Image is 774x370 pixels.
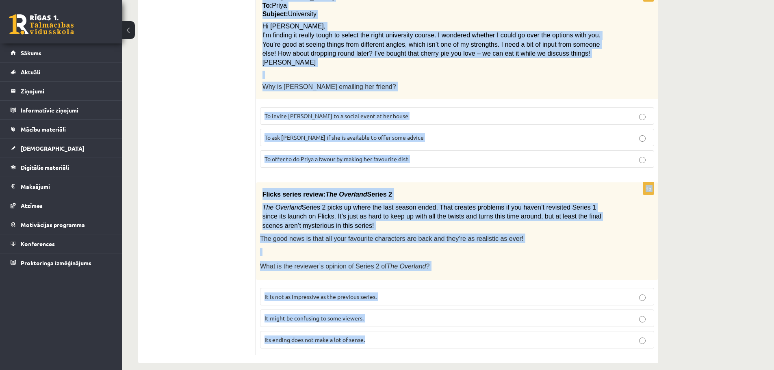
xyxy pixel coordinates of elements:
[262,11,288,17] span: Subject:
[11,158,112,177] a: Digitālie materiāli
[262,204,302,211] span: The Overland
[260,235,523,242] span: The good news is that all your favourite characters are back and they’re as realistic as ever!
[11,43,112,62] a: Sākums
[262,23,326,30] span: Hi [PERSON_NAME],
[11,120,112,138] a: Mācību materiāli
[262,83,396,90] span: Why is [PERSON_NAME] emailing her friend?
[11,196,112,215] a: Atzīmes
[11,63,112,81] a: Aktuāli
[21,125,66,133] span: Mācību materiāli
[11,101,112,119] a: Informatīvie ziņojumi
[288,11,317,17] span: University
[262,59,316,66] span: [PERSON_NAME]
[11,82,112,100] a: Ziņojumi
[262,204,601,229] span: Series 2 picks up where the last season ended. That creates problems if you haven’t revisited Ser...
[265,134,424,141] span: To ask [PERSON_NAME] if she is available to offer some advice
[21,240,55,247] span: Konferences
[11,177,112,196] a: Maksājumi
[21,49,41,56] span: Sākums
[262,2,272,9] span: To:
[21,101,112,119] legend: Informatīvie ziņojumi
[639,294,646,301] input: It is not as impressive as the previous series.
[21,177,112,196] legend: Maksājumi
[265,314,364,322] span: It might be confusing to some viewers.
[11,139,112,158] a: [DEMOGRAPHIC_DATA]
[387,263,426,270] span: The Overland
[325,191,367,198] span: The Overland
[643,182,654,195] p: 1p
[21,164,69,171] span: Digitālie materiāli
[11,215,112,234] a: Motivācijas programma
[639,135,646,142] input: To ask [PERSON_NAME] if she is available to offer some advice
[11,253,112,272] a: Proktoringa izmēģinājums
[265,293,377,300] span: It is not as impressive as the previous series.
[265,155,409,162] span: To offer to do Priya a favour by making her favourite dish
[262,191,326,198] span: Flicks series review:
[265,336,365,343] span: Its ending does not make a lot of sense.
[21,68,40,76] span: Aktuāli
[639,114,646,120] input: To invite [PERSON_NAME] to a social event at her house
[367,191,392,198] span: Series 2
[260,263,429,270] span: What is the reviewer’s opinion of Series 2 of ?
[639,316,646,322] input: It might be confusing to some viewers.
[639,157,646,163] input: To offer to do Priya a favour by making her favourite dish
[21,259,91,266] span: Proktoringa izmēģinājums
[21,82,112,100] legend: Ziņojumi
[272,2,286,9] span: Priya
[262,32,601,57] span: I’m finding it really tough to select the right university course. I wondered whether I could go ...
[265,112,408,119] span: To invite [PERSON_NAME] to a social event at her house
[9,14,74,35] a: Rīgas 1. Tālmācības vidusskola
[639,338,646,344] input: Its ending does not make a lot of sense.
[21,145,85,152] span: [DEMOGRAPHIC_DATA]
[11,234,112,253] a: Konferences
[21,202,43,209] span: Atzīmes
[21,221,85,228] span: Motivācijas programma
